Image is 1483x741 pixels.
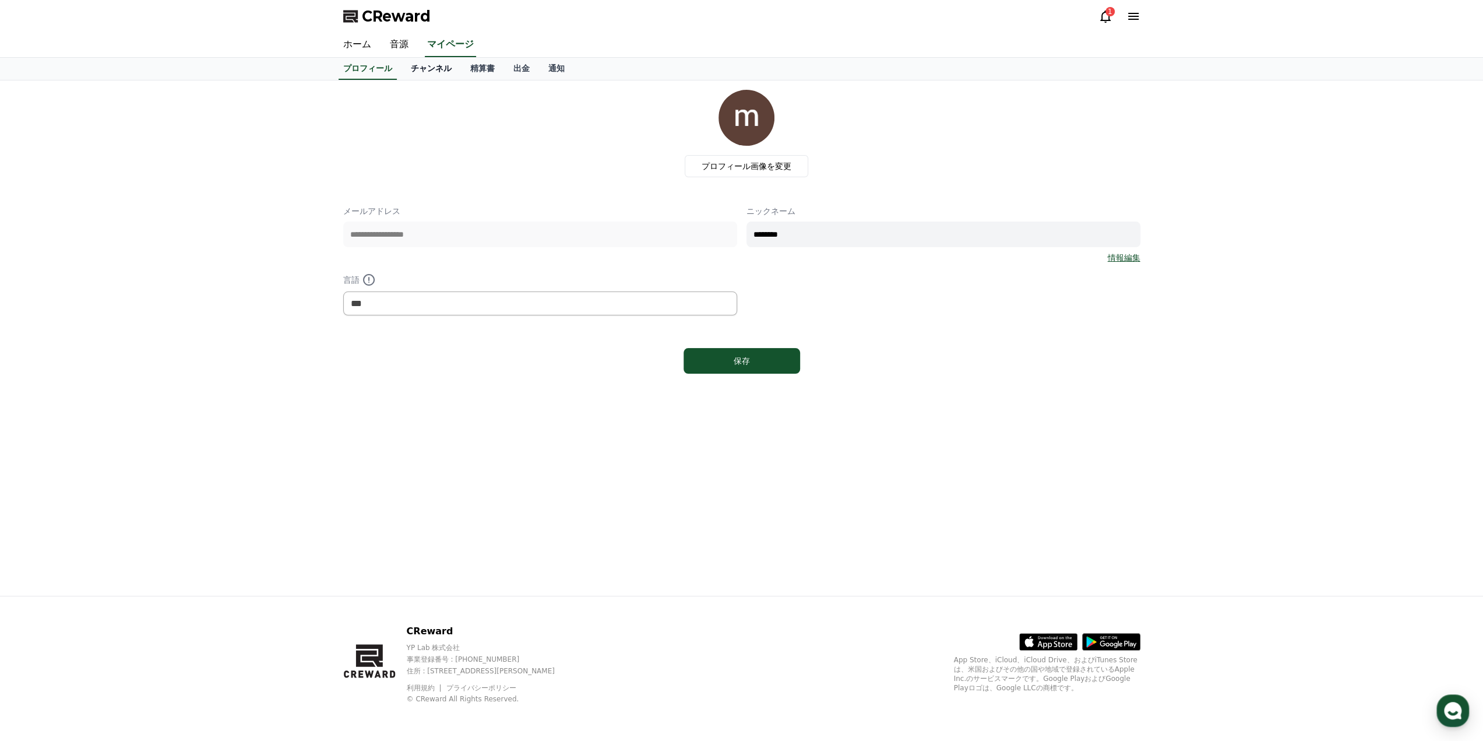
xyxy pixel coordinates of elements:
[343,273,737,287] p: 言語
[343,205,737,217] p: メールアドレス
[707,355,777,367] div: 保存
[718,90,774,146] img: profile_image
[461,58,504,80] a: 精算書
[406,684,443,692] a: 利用規約
[954,655,1140,693] p: App Store、iCloud、iCloud Drive、およびiTunes Storeは、米国およびその他の国や地域で登録されているApple Inc.のサービスマークです。Google P...
[30,387,50,396] span: Home
[746,205,1140,217] p: ニックネーム
[77,370,150,399] a: Messages
[1105,7,1115,16] div: 1
[406,624,575,638] p: CReward
[684,348,800,374] button: 保存
[334,33,381,57] a: ホーム
[401,58,461,80] a: チャンネル
[685,155,808,177] label: プロフィール画像を変更
[425,33,476,57] a: マイページ
[406,694,575,704] p: © CReward All Rights Reserved.
[97,388,131,397] span: Messages
[504,58,539,80] a: 出金
[362,7,431,26] span: CReward
[3,370,77,399] a: Home
[150,370,224,399] a: Settings
[406,655,575,664] p: 事業登録番号 : [PHONE_NUMBER]
[1098,9,1112,23] a: 1
[339,58,397,80] a: プロフィール
[343,7,431,26] a: CReward
[172,387,201,396] span: Settings
[406,666,575,676] p: 住所 : [STREET_ADDRESS][PERSON_NAME]
[539,58,574,80] a: 通知
[446,684,516,692] a: プライバシーポリシー
[1108,252,1140,264] a: 情報編集
[406,643,575,652] p: YP Lab 株式会社
[381,33,418,57] a: 音源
